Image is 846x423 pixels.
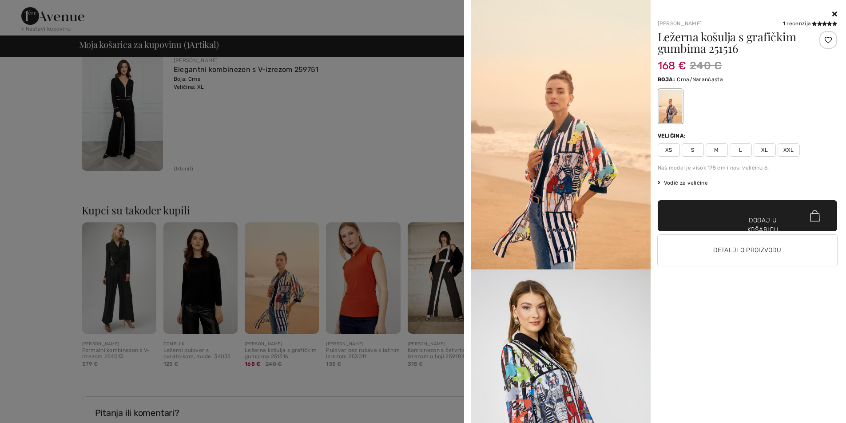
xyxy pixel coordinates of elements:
a: [PERSON_NAME] [658,20,702,27]
font: Boja: [658,76,675,83]
font: XL [761,147,768,153]
font: XS [665,147,672,153]
font: Crna/Narančasta [677,76,723,83]
font: Detalji o proizvodu [713,246,781,254]
font: Naš model je visok 175 cm i nosi veličinu 6. [658,165,769,171]
font: L [739,147,742,153]
font: 168 € [658,59,687,72]
font: Dodaj u košaricu [747,216,779,234]
font: S [691,147,694,153]
font: Vodič za veličine [664,180,708,186]
font: 1 recenzija [783,20,811,27]
font: Veličina: [658,133,686,139]
div: Crna/Narančasta [659,90,682,123]
img: Bag.svg [810,210,820,221]
font: 240 € [690,59,722,72]
font: M [714,147,719,153]
font: XXL [783,147,794,153]
button: Detalji o proizvodu [658,235,838,266]
font: Ležerna košulja s grafičkim gumbima 251516 [658,29,796,56]
font: Pomoć [19,6,45,14]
